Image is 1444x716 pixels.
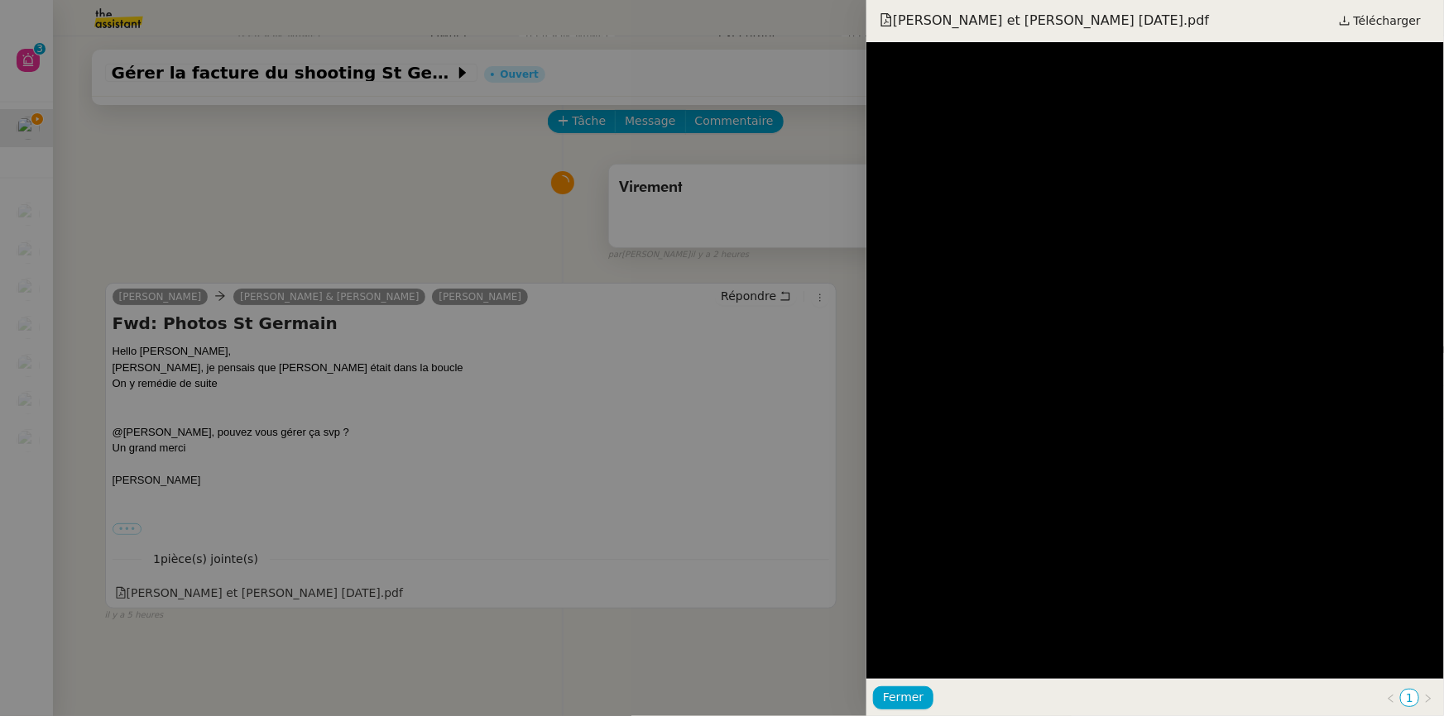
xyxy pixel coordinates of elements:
button: Page précédente [1382,689,1400,707]
a: 1 [1401,690,1418,706]
button: Page suivante [1419,689,1437,707]
a: Télécharger [1329,9,1431,32]
span: [PERSON_NAME] et [PERSON_NAME] [DATE].pdf [880,12,1209,30]
span: Fermer [883,688,923,707]
li: 1 [1400,689,1419,707]
button: Fermer [873,686,933,709]
span: Télécharger [1354,10,1421,31]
